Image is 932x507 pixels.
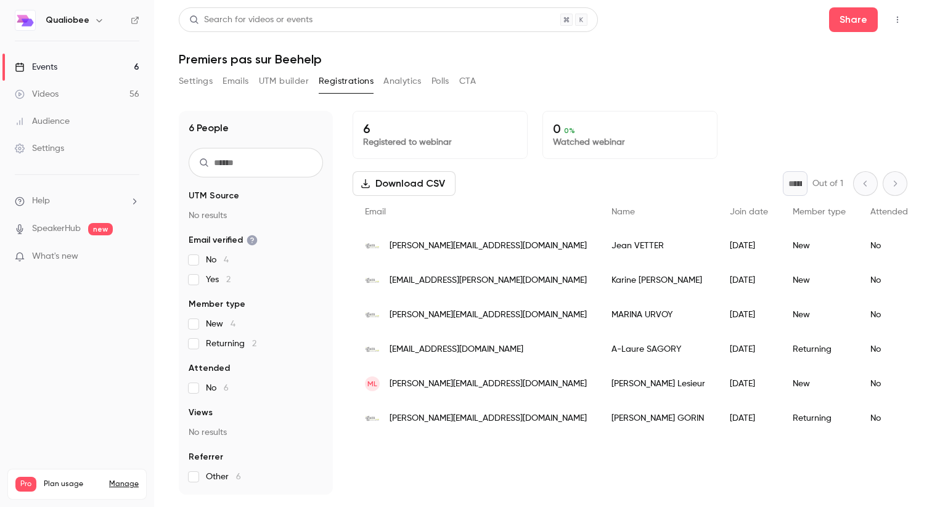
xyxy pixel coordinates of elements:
div: [DATE] [717,298,780,332]
span: Yes [206,274,231,286]
span: [PERSON_NAME][EMAIL_ADDRESS][DOMAIN_NAME] [390,378,587,391]
div: Search for videos or events [189,14,313,26]
span: What's new [32,250,78,263]
span: Join date [730,208,768,216]
button: Polls [431,71,449,91]
button: CTA [459,71,476,91]
span: Member type [793,208,846,216]
h1: 6 People [189,121,229,136]
img: igam.fr [365,411,380,426]
span: Email verified [189,234,258,246]
div: Audience [15,115,70,128]
span: Referrer [189,451,223,463]
img: igam.fr [365,307,380,322]
span: 6 [224,384,229,392]
h1: Premiers pas sur Beehelp [179,52,907,67]
p: No results [189,426,323,439]
div: Events [15,61,57,73]
span: Name [611,208,635,216]
button: Download CSV [353,171,456,196]
a: SpeakerHub [32,222,81,235]
div: No [858,367,920,401]
div: New [780,229,858,263]
div: [DATE] [717,401,780,436]
span: Views [189,407,213,419]
p: Watched webinar [553,136,707,148]
span: 2 [226,275,231,284]
span: UTM Source [189,190,239,202]
span: No [206,254,229,266]
div: No [858,332,920,367]
div: New [780,298,858,332]
span: 4 [224,256,229,264]
div: A-Laure SAGORY [599,332,717,367]
button: UTM builder [259,71,309,91]
span: 6 [236,473,241,481]
div: Returning [780,332,858,367]
img: igam.fr [365,342,380,357]
p: No results [189,209,323,222]
span: Returning [206,338,256,350]
p: Registered to webinar [363,136,517,148]
div: [DATE] [717,263,780,298]
div: Jean VETTER [599,229,717,263]
span: Attended [870,208,908,216]
div: [PERSON_NAME] GORIN [599,401,717,436]
span: [PERSON_NAME][EMAIL_ADDRESS][DOMAIN_NAME] [390,412,587,425]
span: Other [206,471,241,483]
span: ML [367,378,377,389]
div: [DATE] [717,367,780,401]
p: Out of 1 [812,177,843,190]
span: 4 [231,320,235,328]
a: Manage [109,479,139,489]
div: Videos [15,88,59,100]
button: Emails [223,71,248,91]
button: Share [829,7,878,32]
span: [PERSON_NAME][EMAIL_ADDRESS][DOMAIN_NAME] [390,240,587,253]
div: No [858,229,920,263]
div: [DATE] [717,229,780,263]
span: 0 % [564,126,575,135]
span: Member type [189,298,245,310]
p: 0 [553,121,707,136]
img: igam.fr [365,238,380,253]
img: igam.fr [365,273,380,288]
span: Plan usage [44,479,102,489]
iframe: Noticeable Trigger [125,251,139,262]
h6: Qualiobee [46,14,89,26]
div: No [858,401,920,436]
div: Returning [780,401,858,436]
span: 2 [252,339,256,348]
div: New [780,263,858,298]
button: Settings [179,71,213,91]
span: Help [32,195,50,208]
span: [PERSON_NAME][EMAIL_ADDRESS][DOMAIN_NAME] [390,309,587,322]
button: Registrations [319,71,374,91]
div: New [780,367,858,401]
div: [DATE] [717,332,780,367]
img: Qualiobee [15,10,35,30]
li: help-dropdown-opener [15,195,139,208]
span: No [206,382,229,394]
div: Settings [15,142,64,155]
div: [PERSON_NAME] Lesieur [599,367,717,401]
section: facet-groups [189,190,323,483]
span: New [206,318,235,330]
span: new [88,223,113,235]
span: Attended [189,362,230,375]
div: No [858,298,920,332]
div: Karine [PERSON_NAME] [599,263,717,298]
p: 6 [363,121,517,136]
button: Analytics [383,71,422,91]
span: Pro [15,477,36,492]
span: [EMAIL_ADDRESS][DOMAIN_NAME] [390,343,523,356]
div: No [858,263,920,298]
span: Email [365,208,386,216]
span: [EMAIL_ADDRESS][PERSON_NAME][DOMAIN_NAME] [390,274,587,287]
div: MARINA URVOY [599,298,717,332]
